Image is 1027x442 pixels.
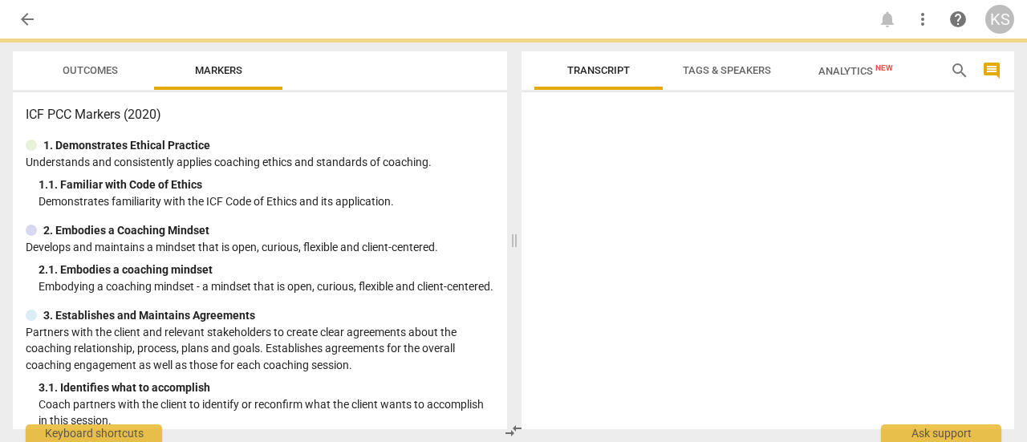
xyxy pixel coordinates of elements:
p: 1. Demonstrates Ethical Practice [43,137,210,154]
div: 3. 1. Identifies what to accomplish [39,379,494,396]
span: Tags & Speakers [683,64,771,76]
p: Coach partners with the client to identify or reconfirm what the client wants to accomplish in th... [39,396,494,429]
span: compare_arrows [504,421,523,440]
h3: ICF PCC Markers (2020) [26,105,494,124]
span: help [948,10,968,29]
p: Partners with the client and relevant stakeholders to create clear agreements about the coaching ... [26,324,494,374]
span: Markers [195,64,242,76]
span: search [950,61,969,80]
p: Demonstrates familiarity with the ICF Code of Ethics and its application. [39,193,494,210]
button: KS [985,5,1014,34]
p: 2. Embodies a Coaching Mindset [43,222,209,239]
p: Understands and consistently applies coaching ethics and standards of coaching. [26,154,494,171]
span: more_vert [913,10,932,29]
p: Embodying a coaching mindset - a mindset that is open, curious, flexible and client-centered. [39,278,494,295]
span: arrow_back [18,10,37,29]
span: New [875,63,893,72]
div: 2. 1. Embodies a coaching mindset [39,262,494,278]
button: Show/Hide comments [979,58,1005,83]
span: Transcript [567,64,630,76]
div: Keyboard shortcuts [26,424,162,442]
p: Develops and maintains a mindset that is open, curious, flexible and client-centered. [26,239,494,256]
p: 3. Establishes and Maintains Agreements [43,307,255,324]
a: Help [944,5,972,34]
span: Outcomes [63,64,118,76]
div: 1. 1. Familiar with Code of Ethics [39,176,494,193]
span: comment [982,61,1001,80]
div: Ask support [881,424,1001,442]
span: Analytics [818,65,893,77]
button: Search [947,58,972,83]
